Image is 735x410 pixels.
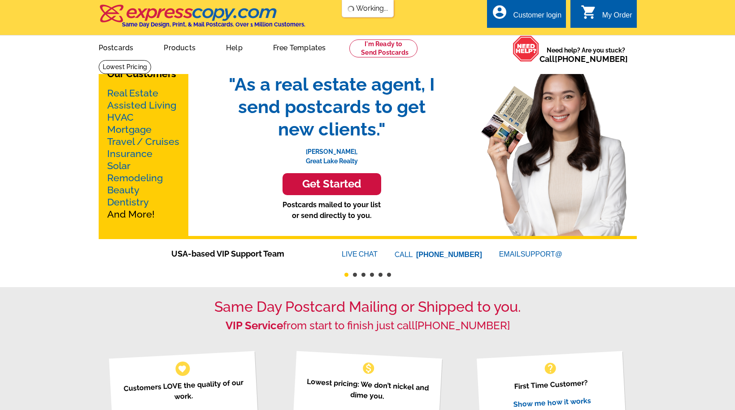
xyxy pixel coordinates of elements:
[491,4,508,20] i: account_circle
[304,376,431,404] p: Lowest pricing: We don’t nickel and dime you.
[353,273,357,277] button: 2 of 6
[491,10,561,21] a: account_circle Customer login
[539,54,628,64] span: Call
[581,10,632,21] a: shopping_cart My Order
[226,319,283,332] strong: VIP Service
[602,11,632,24] div: My Order
[259,36,340,57] a: Free Templates
[416,251,482,258] a: [PHONE_NUMBER]
[361,273,365,277] button: 3 of 6
[361,361,376,375] span: monetization_on
[342,249,359,260] font: LIVE
[543,361,557,375] span: help
[107,124,152,135] a: Mortgage
[107,100,176,111] a: Assisted Living
[149,36,210,57] a: Products
[513,11,561,24] div: Customer login
[344,273,348,277] button: 1 of 6
[107,160,130,171] a: Solar
[378,273,383,277] button: 5 of 6
[499,250,564,258] a: EMAILSUPPORT@
[107,196,149,208] a: Dentistry
[178,364,187,373] span: favorite
[347,5,354,13] img: loading...
[513,396,591,409] a: Show me how it works
[387,273,391,277] button: 6 of 6
[521,249,564,260] font: SUPPORT@
[370,273,374,277] button: 4 of 6
[99,319,637,332] h2: from start to finish just call
[107,184,139,196] a: Beauty
[220,200,444,221] p: Postcards mailed to your list or send directly to you.
[539,46,632,64] span: Need help? Are you stuck?
[120,377,247,405] p: Customers LOVE the quality of our work.
[488,376,614,393] p: First Time Customer?
[342,250,378,258] a: LIVECHAT
[395,249,414,260] font: CALL
[107,112,134,123] a: HVAC
[107,148,152,159] a: Insurance
[555,54,628,64] a: [PHONE_NUMBER]
[107,87,180,220] p: And More!
[171,248,315,260] span: USA-based VIP Support Team
[107,87,158,99] a: Real Estate
[220,73,444,140] span: "As a real estate agent, I send postcards to get new clients."
[99,11,305,28] a: Same Day Design, Print, & Mail Postcards. Over 1 Million Customers.
[415,319,510,332] a: [PHONE_NUMBER]
[294,178,370,191] h3: Get Started
[220,140,444,166] p: [PERSON_NAME], Great Lake Realty
[122,21,305,28] h4: Same Day Design, Print, & Mail Postcards. Over 1 Million Customers.
[107,136,179,147] a: Travel / Cruises
[581,4,597,20] i: shopping_cart
[84,36,148,57] a: Postcards
[107,172,163,183] a: Remodeling
[220,173,444,195] a: Get Started
[212,36,257,57] a: Help
[99,298,637,315] h1: Same Day Postcard Mailing or Shipped to you.
[513,35,539,62] img: help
